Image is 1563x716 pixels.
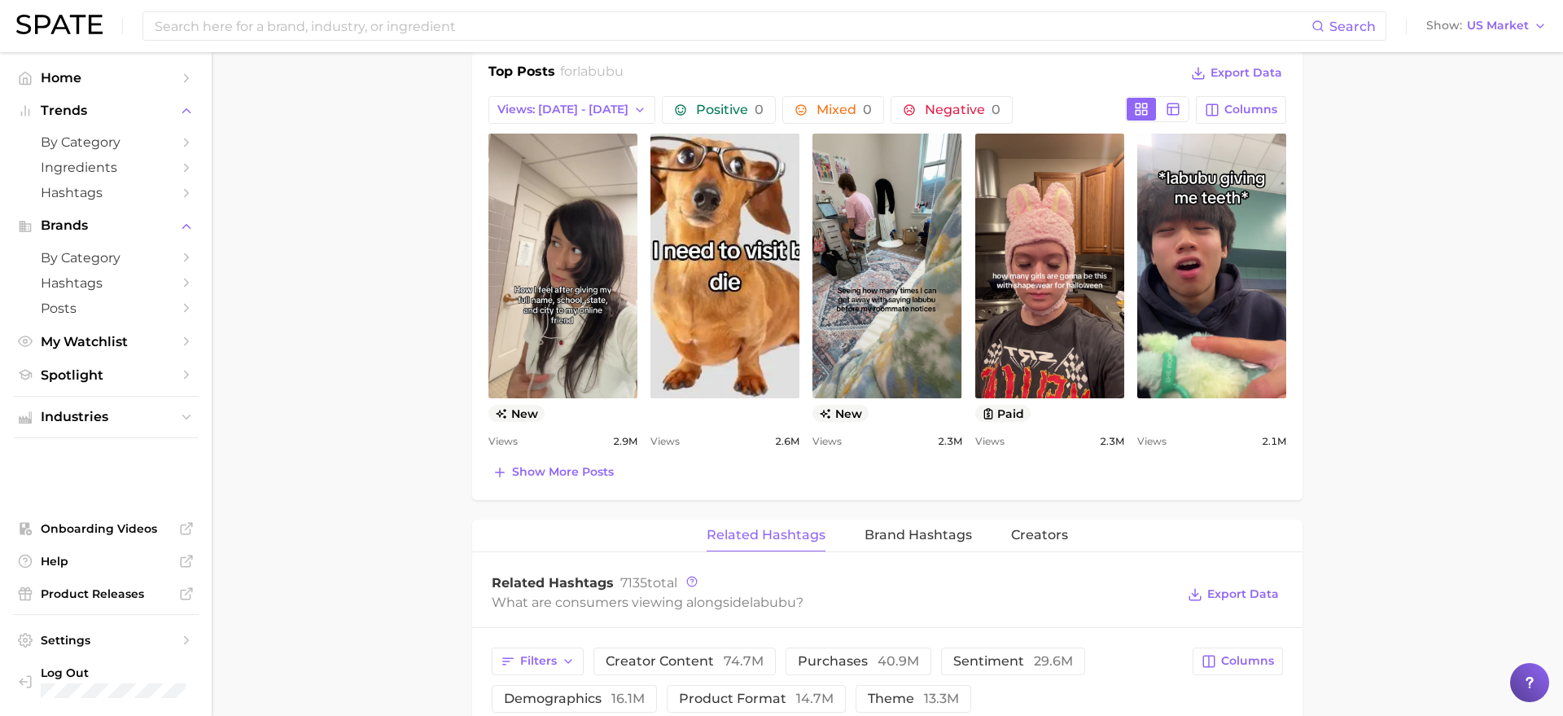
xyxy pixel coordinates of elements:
[488,96,655,124] button: Views: [DATE] - [DATE]
[488,461,618,484] button: Show more posts
[13,65,199,90] a: Home
[41,665,198,680] span: Log Out
[1196,96,1286,124] button: Columns
[13,582,199,606] a: Product Releases
[41,134,171,150] span: by Category
[13,549,199,573] a: Help
[41,586,171,601] span: Product Releases
[13,661,199,703] a: Log out. Currently logged in with e-mail mary.wallen@curology.com.
[13,628,199,652] a: Settings
[1207,587,1279,601] span: Export Data
[41,554,171,569] span: Help
[878,653,919,669] span: 40.9m
[1329,19,1376,34] span: Search
[497,103,628,116] span: Views: [DATE] - [DATE]
[13,245,199,270] a: by Category
[1211,66,1282,80] span: Export Data
[560,62,624,86] h2: for
[1467,21,1529,30] span: US Market
[798,655,919,668] span: purchases
[153,12,1311,40] input: Search here for a brand, industry, or ingredient
[520,654,557,668] span: Filters
[975,405,1031,422] button: paid
[1100,432,1124,451] span: 2.3m
[750,595,796,610] span: labubu
[924,691,959,706] span: 13.3m
[865,528,972,542] span: Brand Hashtags
[492,648,584,675] button: Filters
[606,655,764,668] span: creator content
[41,633,171,648] span: Settings
[41,334,171,349] span: My Watchlist
[41,70,171,86] span: Home
[1426,21,1462,30] span: Show
[1137,432,1167,451] span: Views
[41,160,171,175] span: Ingredients
[868,692,959,705] span: theme
[488,432,518,451] span: Views
[1184,583,1283,606] button: Export Data
[13,213,199,238] button: Brands
[492,591,1176,613] div: What are consumers viewing alongside ?
[41,185,171,200] span: Hashtags
[13,155,199,180] a: Ingredients
[13,130,199,155] a: by Category
[1187,62,1286,85] button: Export Data
[41,521,171,536] span: Onboarding Videos
[41,250,171,266] span: by Category
[1422,15,1551,37] button: ShowUS Market
[812,432,842,451] span: Views
[16,15,103,34] img: SPATE
[755,102,764,117] span: 0
[488,405,545,422] span: new
[938,432,962,451] span: 2.3m
[577,64,624,79] span: labubu
[504,692,645,705] span: demographics
[41,367,171,383] span: Spotlight
[13,362,199,388] a: Spotlight
[1224,103,1277,116] span: Columns
[512,465,614,479] span: Show more posts
[953,655,1073,668] span: sentiment
[679,692,834,705] span: product format
[492,575,614,591] span: Related Hashtags
[707,528,825,542] span: Related Hashtags
[812,405,869,422] span: new
[817,103,872,116] span: Mixed
[13,296,199,321] a: Posts
[775,432,799,451] span: 2.6m
[925,103,1000,116] span: Negative
[13,405,199,429] button: Industries
[1193,648,1283,675] button: Columns
[696,103,764,116] span: Positive
[1011,528,1068,542] span: Creators
[488,62,555,86] h1: Top Posts
[620,575,647,591] span: 7135
[13,516,199,541] a: Onboarding Videos
[613,432,637,451] span: 2.9m
[13,270,199,296] a: Hashtags
[1034,653,1073,669] span: 29.6m
[650,432,680,451] span: Views
[41,275,171,291] span: Hashtags
[13,99,199,123] button: Trends
[1221,654,1274,668] span: Columns
[13,180,199,205] a: Hashtags
[620,575,677,591] span: total
[41,301,171,316] span: Posts
[611,691,645,706] span: 16.1m
[863,102,872,117] span: 0
[975,432,1005,451] span: Views
[41,103,171,118] span: Trends
[13,329,199,354] a: My Watchlist
[41,410,171,424] span: Industries
[41,218,171,233] span: Brands
[724,653,764,669] span: 74.7m
[1262,432,1286,451] span: 2.1m
[796,691,834,706] span: 14.7m
[992,102,1000,117] span: 0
